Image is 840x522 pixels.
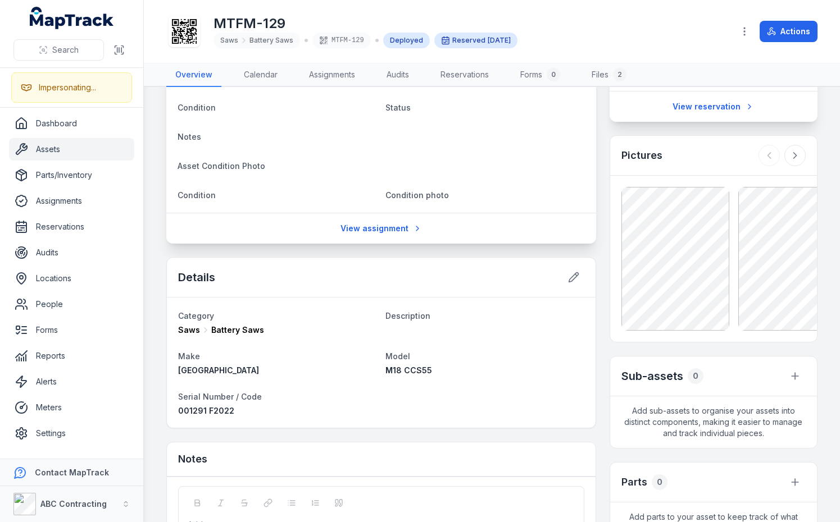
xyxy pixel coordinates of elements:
span: Search [52,44,79,56]
a: Assignments [300,63,364,87]
a: Assignments [9,190,134,212]
span: Battery Saws [211,324,264,336]
span: Serial Number / Code [178,392,262,401]
div: 0 [547,68,560,81]
button: Search [13,39,104,61]
a: Forms0 [511,63,569,87]
span: Battery Saws [249,36,293,45]
span: [GEOGRAPHIC_DATA] [178,365,259,375]
a: Reservations [9,216,134,238]
div: Reserved [434,33,517,48]
span: Model [385,351,410,361]
span: Notes [178,132,201,141]
div: 2 [613,68,626,81]
strong: Contact MapTrack [35,468,109,477]
a: Locations [9,267,134,290]
h3: Pictures [621,148,662,163]
a: Assets [9,138,134,161]
span: Status [385,103,411,112]
a: Reservations [432,63,498,87]
span: Condition [178,103,216,112]
a: Meters [9,396,134,419]
a: Files2 [583,63,635,87]
span: Condition photo [385,190,449,200]
span: Saws [220,36,238,45]
div: Impersonating... [39,82,96,93]
div: MTFM-129 [312,33,371,48]
a: Settings [9,422,134,445]
span: Add sub-assets to organise your assets into distinct components, making it easier to manage and t... [610,396,817,448]
span: [DATE] [488,36,511,44]
h3: Parts [621,474,647,490]
span: Asset Condition Photo [178,161,265,171]
span: Description [385,311,430,320]
span: Make [178,351,200,361]
a: Parts/Inventory [9,164,134,186]
h1: MTFM-129 [214,15,517,33]
a: View assignment [333,218,429,239]
a: View reservation [665,96,761,117]
h2: Sub-assets [621,368,683,384]
strong: ABC Contracting [40,499,107,509]
span: Saws [178,324,200,336]
time: 22/09/2025, 11:00:00 am [488,36,511,45]
a: Calendar [235,63,287,87]
a: Reports [9,345,134,367]
span: 001291 F2022 [178,406,234,415]
button: Actions [760,21,818,42]
a: Forms [9,319,134,341]
h2: Details [178,269,215,285]
span: M18 CCS55 [385,365,432,375]
div: 0 [652,474,668,490]
a: Audits [378,63,418,87]
h3: Notes [178,451,207,467]
a: Audits [9,241,134,264]
div: 0 [688,368,703,384]
a: People [9,293,134,315]
div: Deployed [383,33,430,48]
a: Dashboard [9,112,134,135]
a: Alerts [9,370,134,393]
a: Overview [166,63,221,87]
a: MapTrack [30,7,114,29]
span: Condition [178,190,216,200]
span: Category [178,311,214,320]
